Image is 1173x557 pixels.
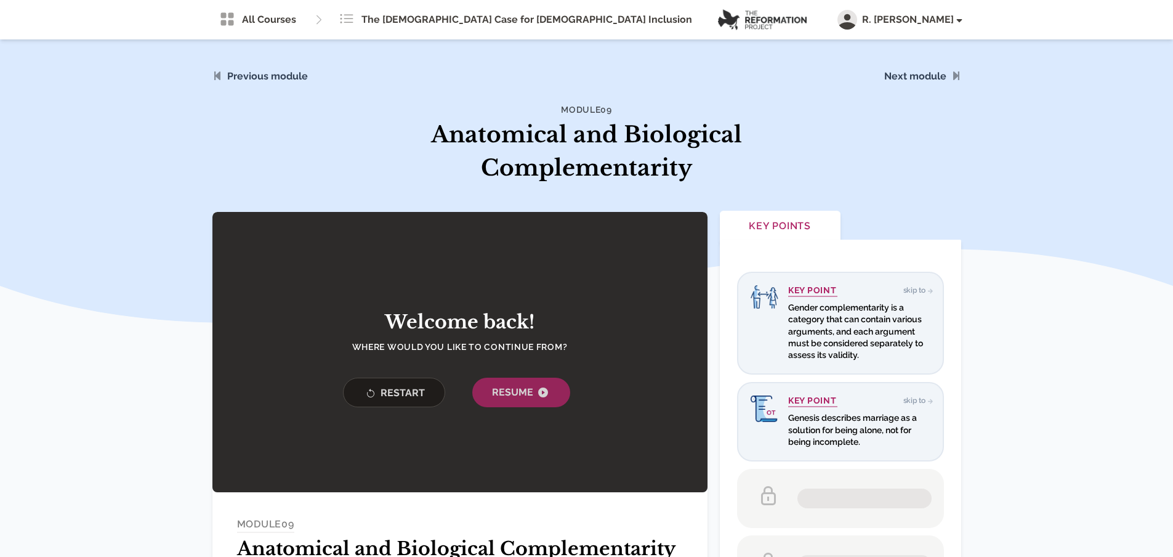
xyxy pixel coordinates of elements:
button: Restart [343,378,445,407]
span: R. [PERSON_NAME] [862,12,961,27]
button: Key Points [720,211,840,243]
h4: MODULE 09 [237,517,294,533]
button: Resume [472,378,570,407]
h4: Module 09 [429,104,744,116]
span: Skip to [903,286,930,295]
h4: Key Point [788,285,837,297]
span: The [DEMOGRAPHIC_DATA] Case for [DEMOGRAPHIC_DATA] Inclusion [361,12,692,27]
p: Gender complementarity is a category that can contain various arguments, and each argument must b... [788,302,930,361]
span: All Courses [242,12,296,27]
a: Previous module [227,70,308,82]
span: Restart [363,386,425,401]
h2: Welcome back! [331,311,589,333]
span: Skip to [903,396,930,405]
img: logo.png [718,9,807,30]
a: All Courses [212,7,304,32]
h1: Anatomical and Biological Complementarity [429,118,744,185]
a: The [DEMOGRAPHIC_DATA] Case for [DEMOGRAPHIC_DATA] Inclusion [332,7,699,32]
h4: Where would you like to continue from? [331,341,589,353]
h4: Key Point [788,396,837,407]
span: Resume [492,385,550,400]
a: Next module [884,70,946,82]
button: R. [PERSON_NAME] [837,10,961,30]
p: Genesis describes marriage as a solution for being alone, not for being incomplete. [788,412,930,448]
